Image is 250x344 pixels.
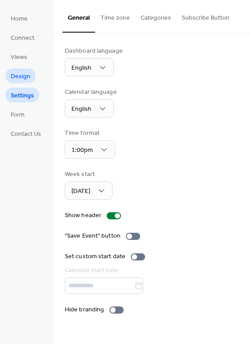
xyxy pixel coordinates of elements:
div: Set custom start date [65,252,125,261]
div: Hide branding [65,305,104,315]
div: Calendar start date [65,266,237,275]
span: Settings [11,91,34,101]
div: Dashboard language [65,46,123,56]
div: Show header [65,211,101,220]
a: Form [5,107,30,122]
a: Contact Us [5,126,46,141]
div: Time format [65,129,113,138]
span: Views [11,53,27,62]
span: Contact Us [11,130,41,139]
span: [DATE] [71,185,90,197]
a: Connect [5,30,40,45]
div: Week start [65,170,111,179]
span: 1:00pm [71,144,93,156]
a: Design [5,68,36,83]
a: Views [5,49,33,64]
a: Home [5,11,33,25]
span: Design [11,72,30,81]
div: Calendar language [65,88,117,97]
span: English [71,103,92,115]
span: Form [11,110,25,120]
a: Settings [5,88,39,102]
span: English [71,62,92,74]
span: Connect [11,34,34,43]
div: "Save Event" button [65,231,121,241]
span: Home [11,14,28,24]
